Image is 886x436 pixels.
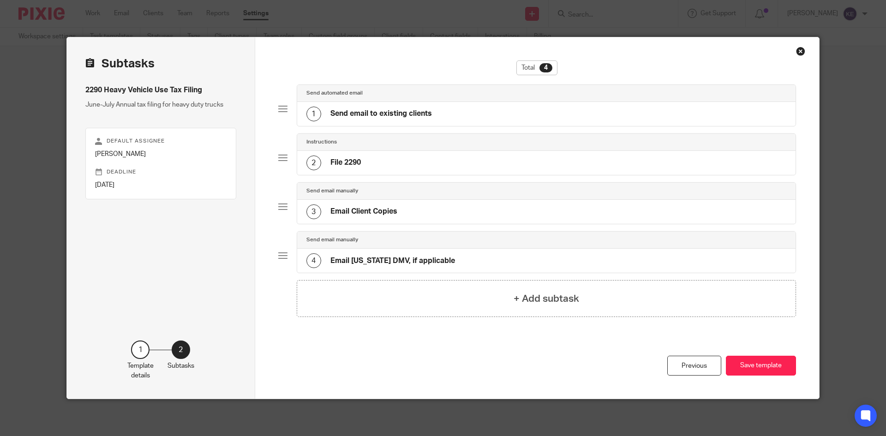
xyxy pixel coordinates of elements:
div: 4 [539,63,552,72]
h4: Send email manually [306,236,358,244]
h4: Email Client Copies [330,207,397,216]
div: 4 [306,253,321,268]
h4: Instructions [306,138,337,146]
h4: + Add subtask [514,292,579,306]
div: 2 [306,155,321,170]
h4: File 2290 [330,158,361,167]
div: 3 [306,204,321,219]
div: Close this dialog window [796,47,805,56]
h2: Subtasks [85,56,155,72]
div: 2 [172,340,190,359]
div: 1 [131,340,150,359]
button: Save template [726,356,796,376]
div: Total [516,60,557,75]
p: [PERSON_NAME] [95,149,227,159]
p: June-July Annual tax filing for heavy duty trucks [85,100,236,109]
div: Previous [667,356,721,376]
h4: Email [US_STATE] DMV, if applicable [330,256,455,266]
p: Subtasks [168,361,194,370]
p: Default assignee [95,137,227,145]
h4: Send email to existing clients [330,109,432,119]
p: [DATE] [95,180,227,190]
p: Template details [127,361,154,380]
h4: Send email manually [306,187,358,195]
div: 1 [306,107,321,121]
h4: Send automated email [306,90,363,97]
p: Deadline [95,168,227,176]
h4: 2290 Heavy Vehicle Use Tax Filing [85,85,236,95]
